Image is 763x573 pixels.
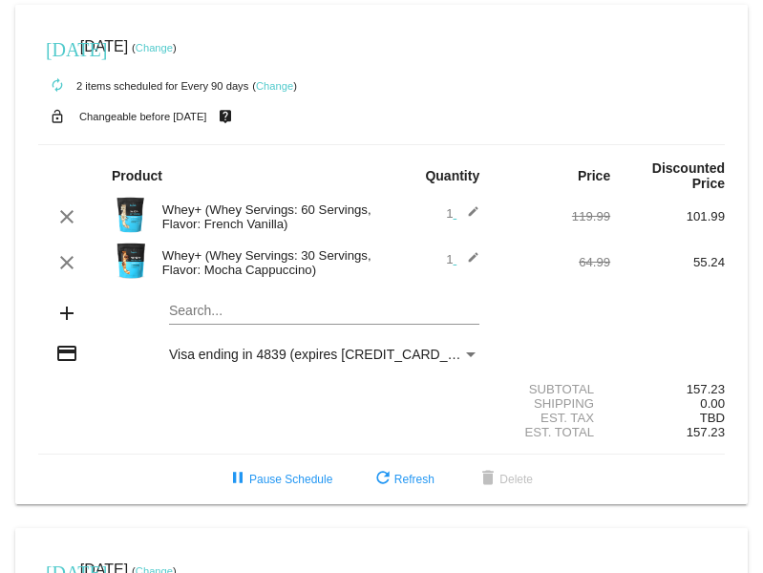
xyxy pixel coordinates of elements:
[226,473,332,486] span: Pause Schedule
[700,396,725,411] span: 0.00
[38,80,248,92] small: 2 items scheduled for Every 90 days
[214,104,237,129] mat-icon: live_help
[687,425,725,439] span: 157.23
[610,209,725,223] div: 101.99
[496,396,610,411] div: Shipping
[461,462,548,497] button: Delete
[153,202,382,231] div: Whey+ (Whey Servings: 60 Servings, Flavor: French Vanilla)
[446,252,479,266] span: 1
[55,302,78,325] mat-icon: add
[446,206,479,221] span: 1
[169,347,479,362] mat-select: Payment Method
[652,160,725,191] strong: Discounted Price
[477,468,499,491] mat-icon: delete
[578,168,610,183] strong: Price
[55,342,78,365] mat-icon: credit_card
[256,80,293,92] a: Change
[456,251,479,274] mat-icon: edit
[496,411,610,425] div: Est. Tax
[371,473,434,486] span: Refresh
[136,42,173,53] a: Change
[79,111,207,122] small: Changeable before [DATE]
[610,255,725,269] div: 55.24
[496,425,610,439] div: Est. Total
[55,251,78,274] mat-icon: clear
[496,255,610,269] div: 64.99
[356,462,450,497] button: Refresh
[477,473,533,486] span: Delete
[252,80,297,92] small: ( )
[46,104,69,129] mat-icon: lock_open
[496,382,610,396] div: Subtotal
[700,411,725,425] span: TBD
[169,304,479,319] input: Search...
[496,209,610,223] div: 119.99
[153,248,382,277] div: Whey+ (Whey Servings: 30 Servings, Flavor: Mocha Cappuccino)
[112,168,162,183] strong: Product
[112,242,150,280] img: Image-1-Carousel-Whey-2lb-Mocha-Capp-no-badge-Transp.png
[112,196,150,234] img: Image-1-Carousel-Whey-5lb-Vanilla-no-badge-Transp.png
[610,382,725,396] div: 157.23
[132,42,177,53] small: ( )
[456,205,479,228] mat-icon: edit
[226,468,249,491] mat-icon: pause
[211,462,348,497] button: Pause Schedule
[425,168,479,183] strong: Quantity
[169,347,489,362] span: Visa ending in 4839 (expires [CREDIT_CARD_DATA])
[371,468,394,491] mat-icon: refresh
[46,74,69,97] mat-icon: autorenew
[46,36,69,59] mat-icon: [DATE]
[55,205,78,228] mat-icon: clear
